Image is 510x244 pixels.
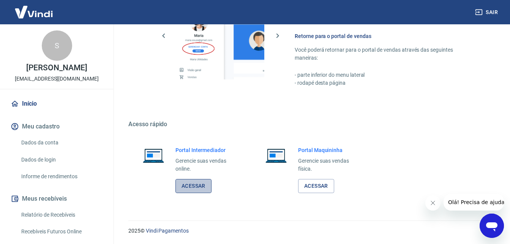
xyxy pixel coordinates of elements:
[175,157,237,173] p: Gerencie suas vendas online.
[5,5,64,11] span: Olá! Precisa de ajuda?
[444,194,504,211] iframe: Mensagem da empresa
[425,195,441,211] iframe: Fechar mensagem
[146,228,189,234] a: Vindi Pagamentos
[474,5,501,19] button: Sair
[9,190,104,207] button: Meus recebíveis
[175,179,212,193] a: Acessar
[18,152,104,168] a: Dados de login
[9,95,104,112] a: Início
[18,224,104,239] a: Recebíveis Futuros Online
[128,120,492,128] h5: Acesso rápido
[298,146,360,154] h6: Portal Maquininha
[18,207,104,223] a: Relatório de Recebíveis
[295,79,474,87] p: - rodapé desta página
[295,71,474,79] p: - parte inferior do menu lateral
[137,146,169,165] img: Imagem de um notebook aberto
[26,64,87,72] p: [PERSON_NAME]
[128,227,492,235] p: 2025 ©
[42,30,72,61] div: S
[298,157,360,173] p: Gerencie suas vendas física.
[260,146,292,165] img: Imagem de um notebook aberto
[9,0,58,24] img: Vindi
[295,46,474,62] p: Você poderá retornar para o portal de vendas através das seguintes maneiras:
[480,214,504,238] iframe: Botão para abrir a janela de mensagens
[298,179,334,193] a: Acessar
[18,169,104,184] a: Informe de rendimentos
[295,32,474,40] h6: Retorne para o portal de vendas
[9,118,104,135] button: Meu cadastro
[175,146,237,154] h6: Portal Intermediador
[18,135,104,151] a: Dados da conta
[15,75,99,83] p: [EMAIL_ADDRESS][DOMAIN_NAME]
